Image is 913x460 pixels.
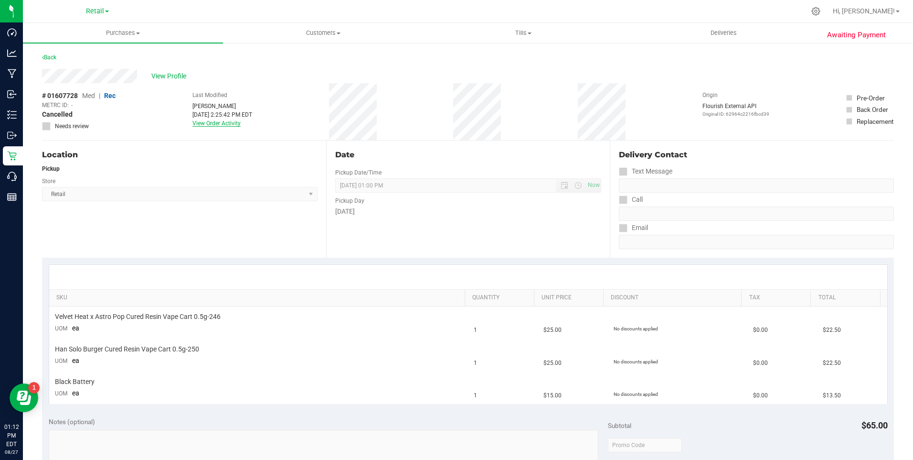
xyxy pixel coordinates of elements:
div: [DATE] 2:25:42 PM EDT [192,110,252,119]
span: UOM [55,390,67,397]
inline-svg: Outbound [7,131,17,140]
label: Store [42,177,55,186]
span: ea [72,389,79,397]
a: View Order Activity [192,120,241,127]
label: Last Modified [192,91,227,99]
a: Total [818,294,876,302]
inline-svg: Retail [7,151,17,161]
div: Date [335,149,602,161]
span: Deliveries [698,29,750,37]
inline-svg: Manufacturing [7,69,17,78]
a: Discount [611,294,738,302]
span: $13.50 [823,391,841,400]
strong: Pickup [42,165,60,172]
inline-svg: Inventory [7,110,17,120]
span: | [99,92,100,99]
span: $65.00 [861,420,888,430]
label: Pickup Date/Time [335,168,382,177]
a: Tax [749,294,807,302]
input: Format: (999) 999-9999 [619,178,894,193]
span: $25.00 [543,359,562,368]
span: UOM [55,358,67,364]
span: $0.00 [753,391,768,400]
a: SKU [56,294,461,302]
p: 01:12 PM EDT [4,423,19,449]
div: [PERSON_NAME] [192,102,252,110]
p: 08/27 [4,449,19,456]
div: Delivery Contact [619,149,894,161]
span: $0.00 [753,359,768,368]
span: No discounts applied [614,392,658,397]
span: $22.50 [823,326,841,335]
span: Tills [424,29,623,37]
span: View Profile [151,71,190,81]
inline-svg: Dashboard [7,28,17,37]
span: $15.00 [543,391,562,400]
iframe: Resource center [10,383,38,412]
label: Pickup Day [335,197,364,205]
span: METRC ID: [42,101,69,110]
span: 1 [474,326,477,335]
label: Email [619,221,648,235]
input: Promo Code [608,438,682,452]
span: Notes (optional) [49,418,95,426]
label: Call [619,193,643,207]
p: Original ID: 62964c2216fbcd39 [702,110,769,118]
div: Manage settings [810,7,822,16]
a: Back [42,54,56,61]
label: Text Message [619,164,672,178]
a: Tills [424,23,624,43]
span: $0.00 [753,326,768,335]
span: # 01607728 [42,91,78,101]
inline-svg: Analytics [7,48,17,58]
inline-svg: Reports [7,192,17,202]
span: Purchases [23,29,223,37]
a: Purchases [23,23,223,43]
span: Rec [104,92,116,99]
div: Back Order [857,105,888,114]
span: Customers [223,29,423,37]
a: Quantity [472,294,530,302]
span: Black Battery [55,377,95,386]
span: ea [72,357,79,364]
iframe: Resource center unread badge [28,382,40,394]
span: Velvet Heat x Astro Pop Cured Resin Vape Cart 0.5g-246 [55,312,221,321]
div: [DATE] [335,207,602,217]
span: $25.00 [543,326,562,335]
div: Flourish External API [702,102,769,118]
div: Replacement [857,117,893,126]
span: Subtotal [608,422,631,429]
span: Med [82,92,95,99]
span: No discounts applied [614,359,658,364]
label: Origin [702,91,718,99]
span: - [71,101,73,110]
span: Han Solo Burger Cured Resin Vape Cart 0.5g-250 [55,345,199,354]
span: 1 [474,391,477,400]
span: 1 [474,359,477,368]
a: Deliveries [624,23,824,43]
span: ea [72,324,79,332]
span: Hi, [PERSON_NAME]! [833,7,895,15]
span: Awaiting Payment [827,30,886,41]
inline-svg: Call Center [7,172,17,181]
span: Needs review [55,122,89,131]
span: Retail [86,7,104,15]
div: Location [42,149,318,161]
span: No discounts applied [614,326,658,331]
input: Format: (999) 999-9999 [619,207,894,221]
span: Cancelled [42,110,73,120]
a: Customers [223,23,423,43]
span: UOM [55,325,67,332]
span: $22.50 [823,359,841,368]
a: Unit Price [541,294,599,302]
div: Pre-Order [857,93,885,103]
inline-svg: Inbound [7,89,17,99]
